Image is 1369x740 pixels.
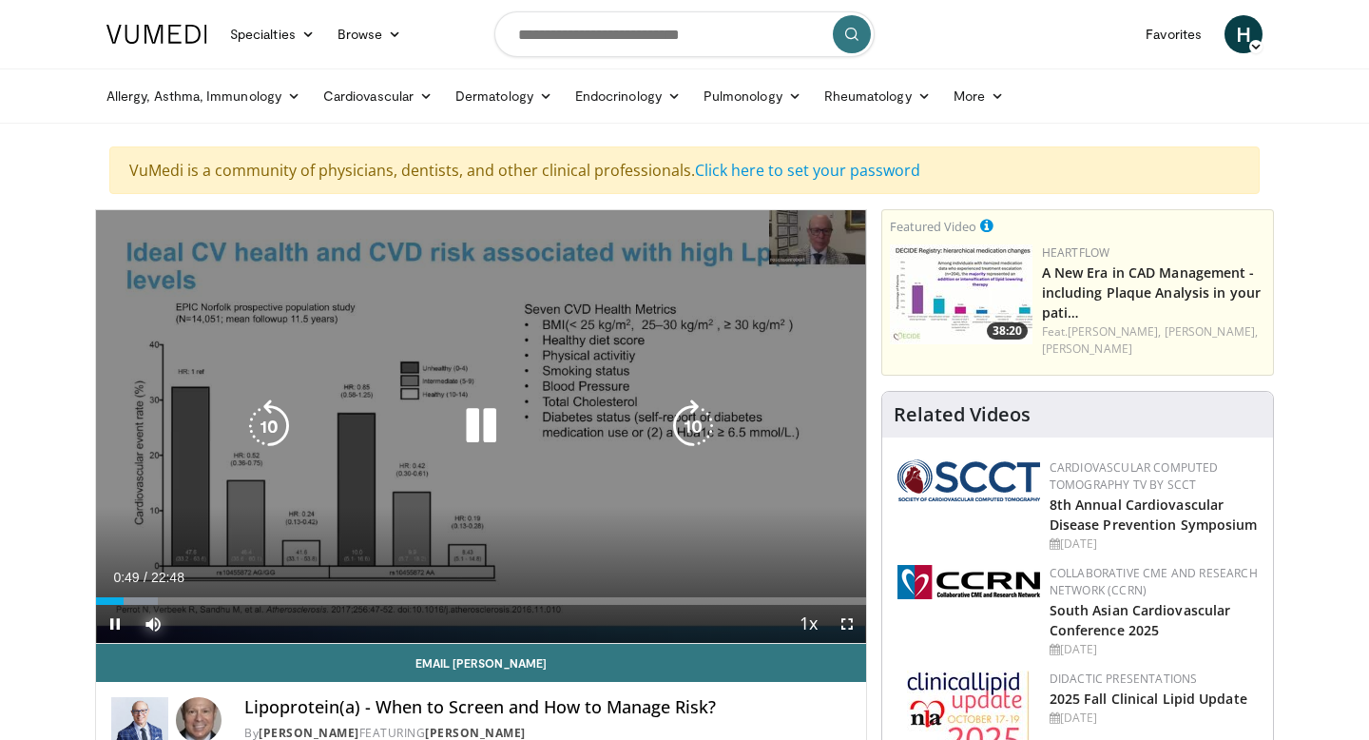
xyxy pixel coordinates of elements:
a: Rheumatology [813,77,942,115]
a: Email [PERSON_NAME] [96,644,866,682]
a: Cardiovascular Computed Tomography TV by SCCT [1050,459,1219,493]
a: More [942,77,1015,115]
button: Fullscreen [828,605,866,643]
button: Mute [134,605,172,643]
img: VuMedi Logo [106,25,207,44]
div: [DATE] [1050,641,1258,658]
video-js: Video Player [96,210,866,644]
span: / [144,570,147,585]
a: Endocrinology [564,77,692,115]
a: Collaborative CME and Research Network (CCRN) [1050,565,1258,598]
a: Browse [326,15,414,53]
h4: Lipoprotein(a) - When to Screen and How to Manage Risk? [244,697,851,718]
a: Allergy, Asthma, Immunology [95,77,312,115]
a: Favorites [1134,15,1213,53]
button: Playback Rate [790,605,828,643]
a: [PERSON_NAME], [1165,323,1258,340]
div: VuMedi is a community of physicians, dentists, and other clinical professionals. [109,146,1260,194]
div: Feat. [1042,323,1265,358]
a: 2025 Fall Clinical Lipid Update [1050,690,1247,708]
a: [PERSON_NAME], [1068,323,1161,340]
a: A New Era in CAD Management - including Plaque Analysis in your pati… [1042,263,1261,321]
button: Pause [96,605,134,643]
span: 22:48 [151,570,184,585]
a: South Asian Cardiovascular Conference 2025 [1050,601,1231,639]
img: 738d0e2d-290f-4d89-8861-908fb8b721dc.150x105_q85_crop-smart_upscale.jpg [890,244,1032,344]
span: 38:20 [987,322,1028,340]
img: a04ee3ba-8487-4636-b0fb-5e8d268f3737.png.150x105_q85_autocrop_double_scale_upscale_version-0.2.png [897,565,1040,599]
div: [DATE] [1050,710,1258,727]
a: Pulmonology [692,77,813,115]
input: Search topics, interventions [494,11,875,57]
a: 8th Annual Cardiovascular Disease Prevention Symposium [1050,496,1258,534]
span: 0:49 [113,570,139,585]
a: Specialties [219,15,326,53]
h4: Related Videos [894,403,1031,426]
div: Didactic Presentations [1050,671,1258,688]
a: Cardiovascular [312,77,444,115]
a: Click here to set your password [695,160,920,181]
div: [DATE] [1050,536,1258,553]
a: Dermatology [444,77,564,115]
a: Heartflow [1042,244,1110,261]
a: [PERSON_NAME] [1042,341,1132,357]
div: Progress Bar [96,597,866,605]
a: H [1224,15,1263,53]
img: 51a70120-4f25-49cc-93a4-67582377e75f.png.150x105_q85_autocrop_double_scale_upscale_version-0.2.png [897,459,1040,501]
a: 38:20 [890,244,1032,344]
small: Featured Video [890,218,976,235]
